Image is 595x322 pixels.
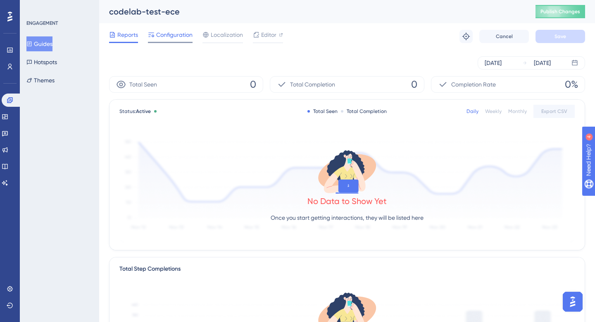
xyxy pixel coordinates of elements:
[485,108,502,115] div: Weekly
[26,20,58,26] div: ENGAGEMENT
[117,30,138,40] span: Reports
[533,105,575,118] button: Export CSV
[479,30,529,43] button: Cancel
[119,264,181,274] div: Total Step Completions
[541,108,567,115] span: Export CSV
[466,108,478,115] div: Daily
[540,8,580,15] span: Publish Changes
[341,108,387,115] div: Total Completion
[156,30,193,40] span: Configuration
[565,78,578,91] span: 0%
[19,2,52,12] span: Need Help?
[451,79,496,89] span: Completion Rate
[57,4,60,11] div: 4
[534,58,551,68] div: [DATE]
[290,79,335,89] span: Total Completion
[508,108,527,115] div: Monthly
[535,5,585,18] button: Publish Changes
[307,195,387,207] div: No Data to Show Yet
[250,78,256,91] span: 0
[535,30,585,43] button: Save
[109,6,515,17] div: codelab-test-ece
[136,108,151,114] span: Active
[211,30,243,40] span: Localization
[560,289,585,314] iframe: UserGuiding AI Assistant Launcher
[261,30,276,40] span: Editor
[271,213,424,223] p: Once you start getting interactions, they will be listed here
[496,33,513,40] span: Cancel
[26,73,55,88] button: Themes
[411,78,417,91] span: 0
[555,33,566,40] span: Save
[307,108,338,115] div: Total Seen
[119,108,151,115] span: Status:
[26,36,52,51] button: Guides
[129,79,157,89] span: Total Seen
[485,58,502,68] div: [DATE]
[26,55,57,70] button: Hotspots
